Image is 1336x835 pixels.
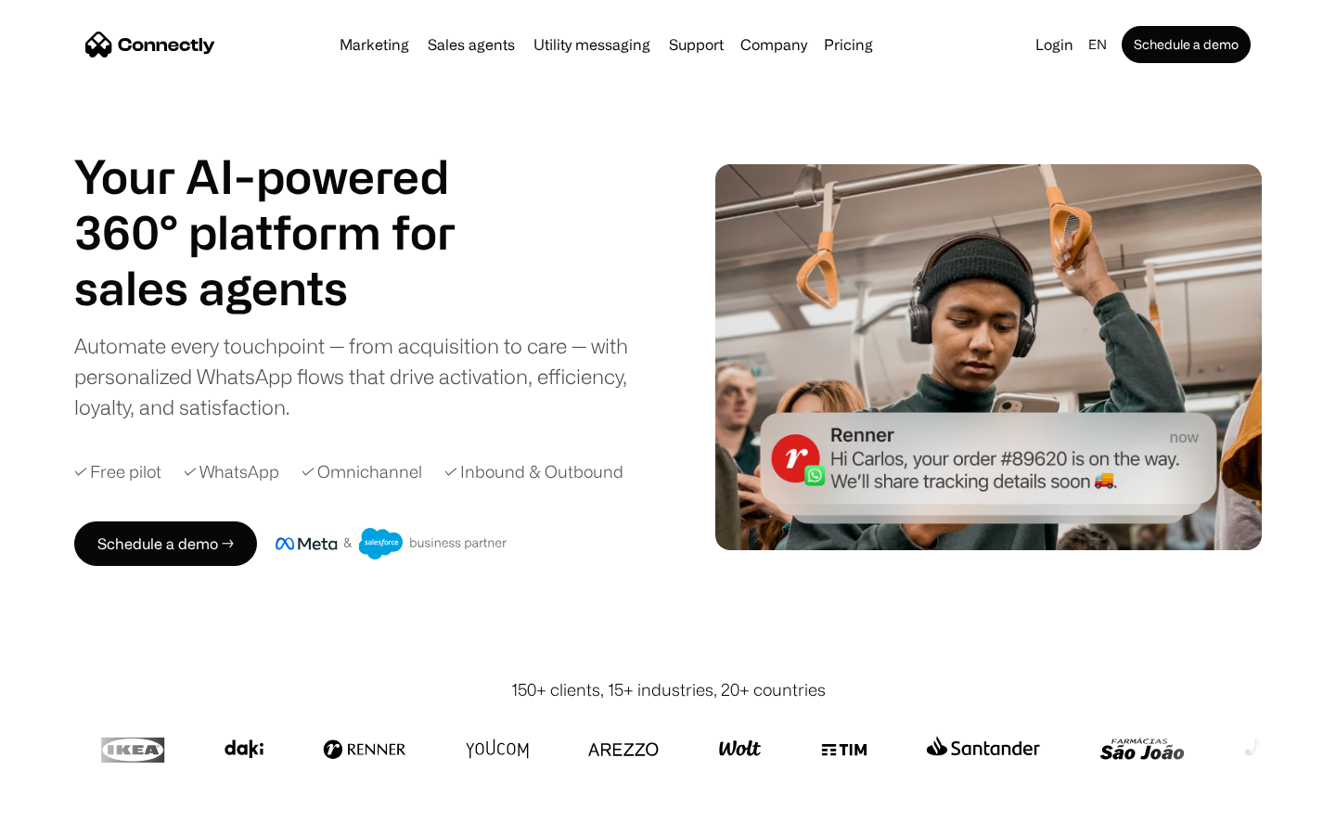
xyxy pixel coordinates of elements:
[74,260,501,315] h1: sales agents
[184,459,279,484] div: ✓ WhatsApp
[444,459,623,484] div: ✓ Inbound & Outbound
[302,459,422,484] div: ✓ Omnichannel
[332,37,417,52] a: Marketing
[74,148,501,260] h1: Your AI-powered 360° platform for
[420,37,522,52] a: Sales agents
[740,32,807,58] div: Company
[1028,32,1081,58] a: Login
[662,37,731,52] a: Support
[526,37,658,52] a: Utility messaging
[1088,32,1107,58] div: en
[37,803,111,829] ul: Language list
[74,330,659,422] div: Automate every touchpoint — from acquisition to care — with personalized WhatsApp flows that driv...
[85,31,215,58] a: home
[735,32,813,58] div: Company
[816,37,880,52] a: Pricing
[74,459,161,484] div: ✓ Free pilot
[511,677,826,702] div: 150+ clients, 15+ industries, 20+ countries
[74,260,501,315] div: 1 of 4
[276,528,507,559] img: Meta and Salesforce business partner badge.
[74,521,257,566] a: Schedule a demo →
[19,801,111,829] aside: Language selected: English
[1081,32,1118,58] div: en
[1122,26,1251,63] a: Schedule a demo
[74,260,501,315] div: carousel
